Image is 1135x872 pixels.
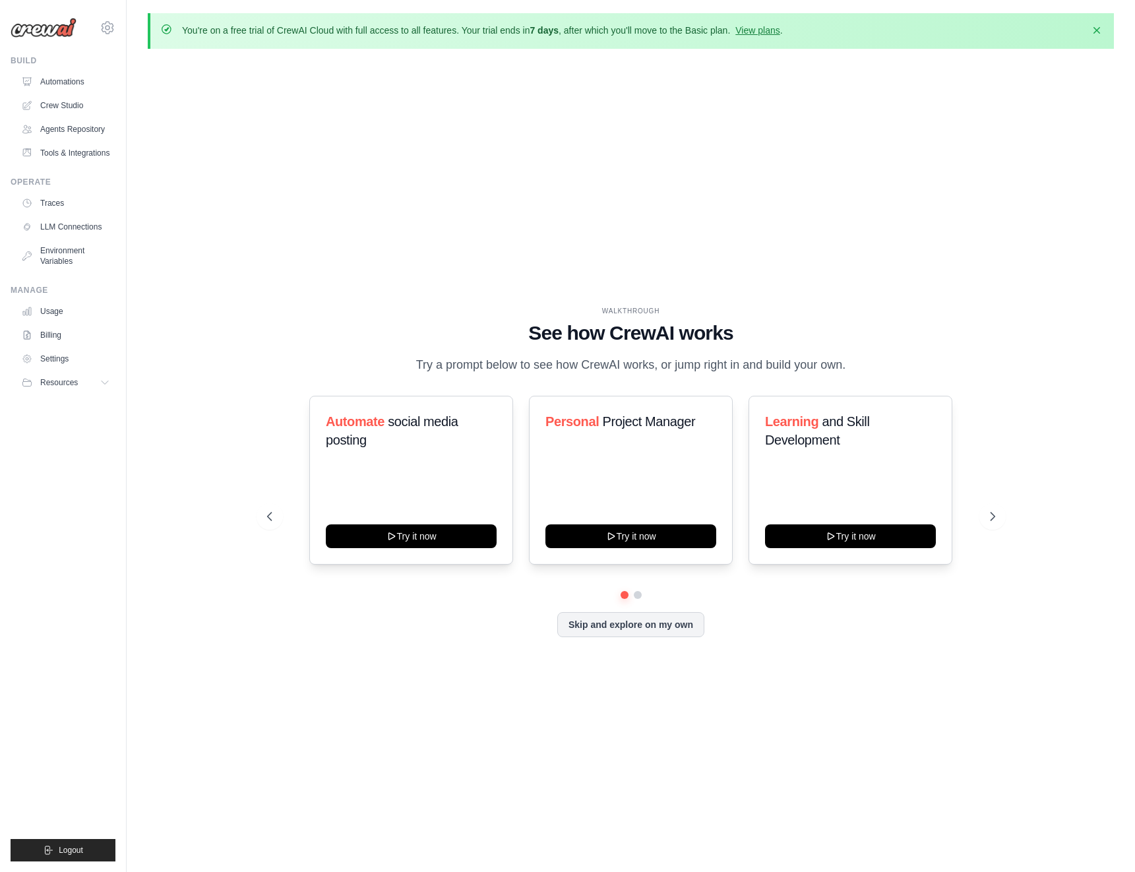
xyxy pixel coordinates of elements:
a: Automations [16,71,115,92]
span: Logout [59,845,83,856]
a: Crew Studio [16,95,115,116]
button: Logout [11,839,115,861]
a: Environment Variables [16,240,115,272]
button: Try it now [765,524,936,548]
a: Traces [16,193,115,214]
span: Learning [765,414,818,429]
span: social media posting [326,414,458,447]
span: Personal [545,414,599,429]
button: Skip and explore on my own [557,612,704,637]
div: Manage [11,285,115,296]
span: Project Manager [602,414,695,429]
a: Tools & Integrations [16,142,115,164]
button: Try it now [326,524,497,548]
h1: See how CrewAI works [267,321,995,345]
a: View plans [735,25,780,36]
span: Resources [40,377,78,388]
strong: 7 days [530,25,559,36]
a: Settings [16,348,115,369]
a: Billing [16,325,115,346]
a: Usage [16,301,115,322]
img: Logo [11,18,77,38]
button: Resources [16,372,115,393]
a: LLM Connections [16,216,115,237]
span: Automate [326,414,384,429]
button: Try it now [545,524,716,548]
p: Try a prompt below to see how CrewAI works, or jump right in and build your own. [410,356,853,375]
a: Agents Repository [16,119,115,140]
div: Build [11,55,115,66]
p: You're on a free trial of CrewAI Cloud with full access to all features. Your trial ends in , aft... [182,24,783,37]
div: WALKTHROUGH [267,306,995,316]
div: Operate [11,177,115,187]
